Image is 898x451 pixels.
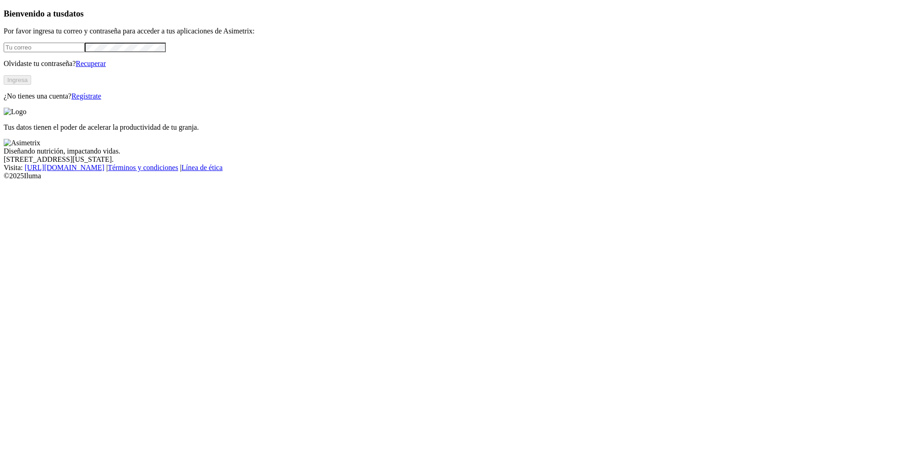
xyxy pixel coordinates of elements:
a: Regístrate [71,92,101,100]
h3: Bienvenido a tus [4,9,894,19]
a: Términos y condiciones [108,164,178,171]
p: Tus datos tienen el poder de acelerar la productividad de tu granja. [4,123,894,132]
a: Recuperar [76,60,106,67]
p: Olvidaste tu contraseña? [4,60,894,68]
div: [STREET_ADDRESS][US_STATE]. [4,155,894,164]
a: [URL][DOMAIN_NAME] [25,164,104,171]
input: Tu correo [4,43,85,52]
div: Diseñando nutrición, impactando vidas. [4,147,894,155]
div: Visita : | | [4,164,894,172]
p: Por favor ingresa tu correo y contraseña para acceder a tus aplicaciones de Asimetrix: [4,27,894,35]
span: datos [64,9,84,18]
div: © 2025 Iluma [4,172,894,180]
img: Logo [4,108,27,116]
button: Ingresa [4,75,31,85]
img: Asimetrix [4,139,40,147]
a: Línea de ética [181,164,223,171]
p: ¿No tienes una cuenta? [4,92,894,100]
